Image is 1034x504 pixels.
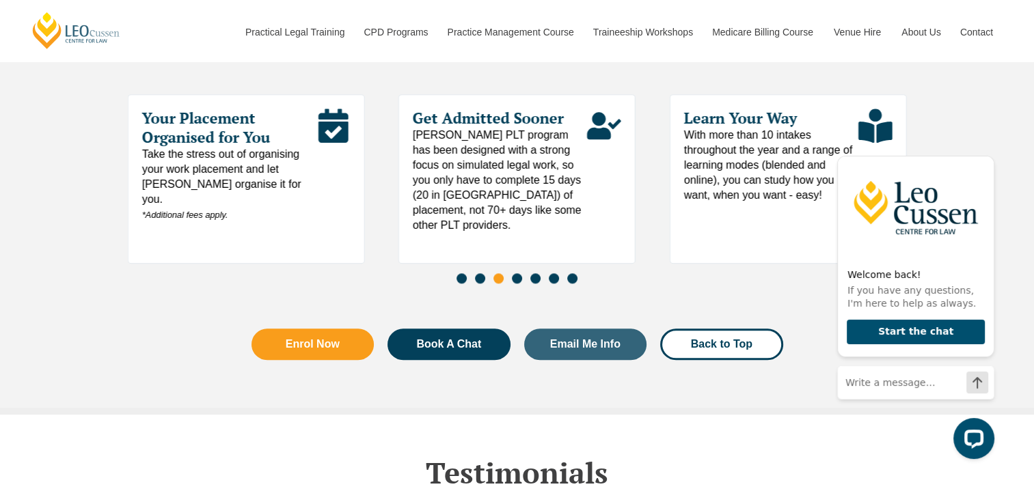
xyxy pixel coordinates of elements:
[31,11,122,50] a: [PERSON_NAME] Centre for Law
[387,328,511,360] a: Book A Chat
[251,328,375,360] a: Enrol Now
[128,456,907,490] h2: Testimonials
[512,273,522,283] span: Go to slide 4
[235,3,354,61] a: Practical Legal Training
[567,273,577,283] span: Go to slide 7
[702,3,824,61] a: Medicare Billing Course
[286,339,340,350] span: Enrol Now
[416,339,481,350] span: Book A Chat
[457,273,467,283] span: Go to slide 1
[127,94,364,264] div: 3 / 7
[524,328,647,360] a: Email Me Info
[660,328,783,360] a: Back to Top
[398,94,636,264] div: 4 / 7
[550,339,621,350] span: Email Me Info
[141,147,316,223] span: Take the stress out of organising your work placement and let [PERSON_NAME] organise it for you.
[587,109,621,233] div: Read More
[530,273,541,283] span: Go to slide 5
[691,339,752,350] span: Back to Top
[583,3,702,61] a: Traineeship Workshops
[141,210,228,220] em: *Additional fees apply.
[493,273,504,283] span: Go to slide 3
[413,128,587,233] span: [PERSON_NAME] PLT program has been designed with a strong focus on simulated legal work, so you o...
[891,3,950,61] a: About Us
[950,3,1003,61] a: Contact
[413,109,587,128] span: Get Admitted Sooner
[437,3,583,61] a: Practice Management Course
[858,109,892,203] div: Read More
[353,3,437,61] a: CPD Programs
[684,109,858,128] span: Learn Your Way
[684,128,858,203] span: With more than 10 intakes throughout the year and a range of learning modes (blended and online),...
[826,131,1000,470] iframe: LiveChat chat widget
[475,273,485,283] span: Go to slide 2
[824,3,891,61] a: Venue Hire
[316,109,350,223] div: Read More
[128,94,907,291] div: Slides
[141,109,316,147] span: Your Placement Organised for You
[670,94,907,264] div: 5 / 7
[549,273,559,283] span: Go to slide 6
